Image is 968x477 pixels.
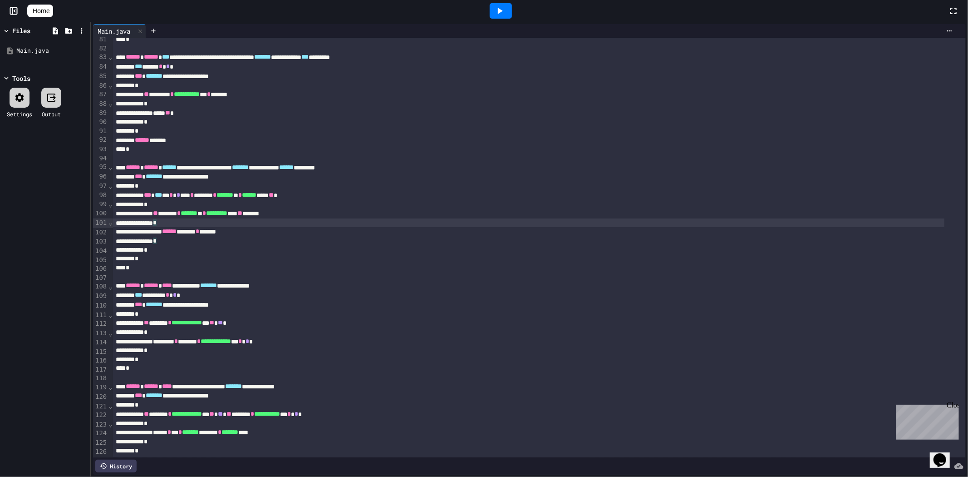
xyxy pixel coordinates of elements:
div: 111 [93,311,108,320]
div: History [95,460,137,472]
div: Output [42,110,61,118]
div: 109 [93,292,108,301]
span: Fold line [108,283,113,290]
div: 81 [93,35,108,44]
div: 83 [93,53,108,62]
span: Fold line [108,421,113,428]
div: 120 [93,393,108,402]
div: 107 [93,273,108,283]
div: 94 [93,154,108,163]
span: Fold line [108,201,113,208]
div: Main.java [16,46,87,55]
div: 99 [93,200,108,209]
span: Home [33,6,49,15]
div: 100 [93,209,108,219]
div: 114 [93,338,108,348]
div: 126 [93,447,108,457]
div: 125 [93,438,108,447]
div: 115 [93,348,108,357]
div: 124 [93,429,108,438]
div: 92 [93,135,108,145]
iframe: chat widget [930,441,959,468]
div: 95 [93,163,108,172]
span: Fold line [108,164,113,171]
div: 121 [93,402,108,411]
div: 82 [93,44,108,53]
div: 89 [93,109,108,118]
span: Fold line [108,53,113,60]
div: 112 [93,319,108,329]
div: 98 [93,191,108,200]
div: Main.java [93,26,135,36]
div: 88 [93,99,108,109]
div: Settings [7,110,32,118]
div: 96 [93,172,108,182]
div: 84 [93,62,108,72]
div: 127 [93,456,108,465]
div: 103 [93,237,108,247]
div: 93 [93,145,108,154]
div: 91 [93,127,108,136]
div: 119 [93,383,108,393]
div: 123 [93,420,108,429]
div: Chat with us now!Close [4,4,63,58]
div: Tools [12,74,30,83]
div: 85 [93,72,108,81]
span: Fold line [108,219,113,226]
div: 106 [93,264,108,273]
div: 110 [93,301,108,311]
span: Fold line [108,330,113,337]
div: 104 [93,247,108,256]
div: Files [12,26,30,35]
div: 102 [93,228,108,238]
div: 113 [93,329,108,338]
span: Fold line [108,383,113,391]
span: Fold line [108,82,113,89]
div: 118 [93,374,108,383]
a: Home [27,5,53,17]
span: Fold line [108,100,113,107]
div: 116 [93,356,108,365]
div: Main.java [93,24,146,38]
div: 90 [93,118,108,127]
div: 87 [93,90,108,99]
span: Fold line [108,402,113,410]
div: 117 [93,365,108,374]
div: 122 [93,411,108,420]
div: 97 [93,182,108,191]
span: Fold line [108,311,113,318]
div: 86 [93,81,108,90]
div: 105 [93,256,108,265]
span: Fold line [108,182,113,189]
iframe: chat widget [893,401,959,440]
div: 101 [93,219,108,228]
div: 108 [93,282,108,292]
